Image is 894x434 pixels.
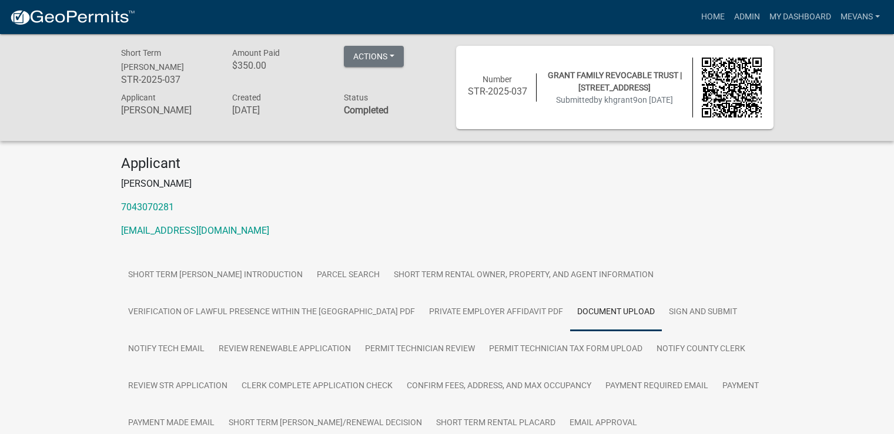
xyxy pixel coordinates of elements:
[649,331,752,368] a: Notify County Clerk
[715,368,766,405] a: Payment
[212,331,358,368] a: Review Renewable Application
[121,74,215,85] h6: STR-2025-037
[344,46,404,67] button: Actions
[232,60,326,71] h6: $350.00
[729,6,765,28] a: Admin
[121,257,310,294] a: Short Term [PERSON_NAME] Introduction
[121,368,235,405] a: Review STR Application
[232,105,326,116] h6: [DATE]
[121,177,774,191] p: [PERSON_NAME]
[121,201,174,213] a: 7043070281
[121,93,156,102] span: Applicant
[121,331,212,368] a: Notify Tech Email
[121,105,215,116] h6: [PERSON_NAME]
[344,93,368,102] span: Status
[702,58,762,117] img: QR code
[468,86,528,97] h6: STR-2025-037
[482,331,649,368] a: Permit Technician Tax Form Upload
[662,294,744,331] a: Sign and Submit
[483,75,512,84] span: Number
[310,257,387,294] a: Parcel search
[598,368,715,405] a: Payment Required Email
[594,95,638,105] span: by khgrant9
[344,105,389,116] strong: Completed
[235,368,400,405] a: Clerk Complete Application Check
[556,95,673,105] span: Submitted on [DATE]
[400,368,598,405] a: Confirm Fees, Address, and Max Occupancy
[121,225,269,236] a: [EMAIL_ADDRESS][DOMAIN_NAME]
[548,70,682,92] span: GRANT FAMILY REVOCABLE TRUST | [STREET_ADDRESS]
[697,6,729,28] a: Home
[121,155,774,172] h4: Applicant
[232,93,261,102] span: Created
[765,6,836,28] a: My Dashboard
[422,294,570,331] a: Private Employer Affidavit PDF
[387,257,661,294] a: Short Term Rental Owner, Property, and Agent Information
[121,294,422,331] a: Verification of Lawful Presence within the [GEOGRAPHIC_DATA] PDF
[358,331,482,368] a: Permit Technician Review
[232,48,280,58] span: Amount Paid
[570,294,662,331] a: Document Upload
[121,48,184,72] span: Short Term [PERSON_NAME]
[836,6,885,28] a: Mevans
